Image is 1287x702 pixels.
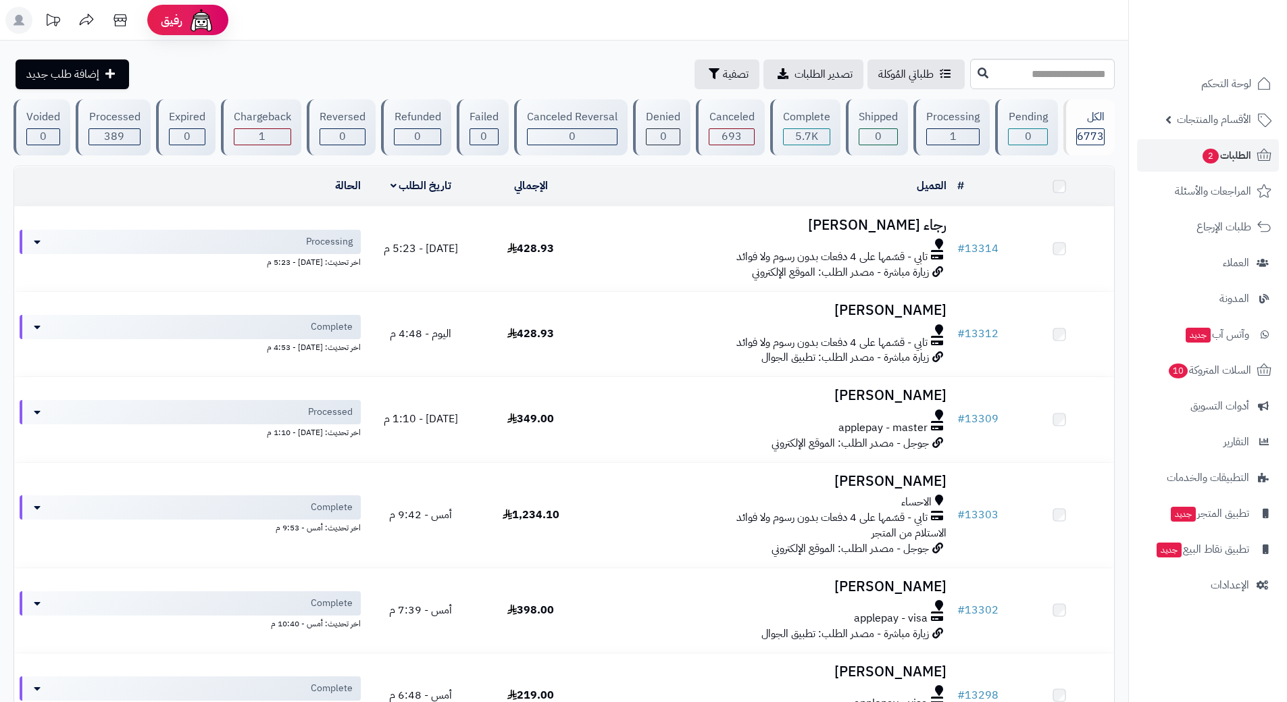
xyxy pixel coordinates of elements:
[723,66,749,82] span: تصفية
[507,326,554,342] span: 428.93
[761,349,929,366] span: زيارة مباشرة - مصدر الطلب: تطبيق الجوال
[794,66,853,82] span: تصدير الطلبات
[1137,533,1279,566] a: تطبيق نقاط البيعجديد
[1171,507,1196,522] span: جديد
[511,99,630,155] a: Canceled Reversal 0
[693,99,767,155] a: Canceled 693
[1177,110,1251,129] span: الأقسام والمنتجات
[1195,36,1274,64] img: logo-2.png
[838,420,928,436] span: applepay - master
[859,109,898,125] div: Shipped
[1223,432,1249,451] span: التقارير
[859,129,897,145] div: 0
[20,424,361,438] div: اخر تحديث: [DATE] - 1:10 م
[311,320,353,334] span: Complete
[591,664,947,680] h3: [PERSON_NAME]
[89,109,140,125] div: Processed
[27,129,59,145] div: 0
[1169,363,1188,378] span: 10
[926,109,980,125] div: Processing
[772,435,929,451] span: جوجل - مصدر الطلب: الموقع الإلكتروني
[917,178,947,194] a: العميل
[1137,175,1279,207] a: المراجعات والأسئلة
[339,128,346,145] span: 0
[1219,289,1249,308] span: المدونة
[1201,74,1251,93] span: لوحة التحكم
[378,99,453,155] a: Refunded 0
[394,109,440,125] div: Refunded
[957,507,999,523] a: #13303
[957,326,965,342] span: #
[20,616,361,630] div: اخر تحديث: أمس - 10:40 م
[104,128,124,145] span: 389
[878,66,934,82] span: طلباتي المُوكلة
[20,339,361,353] div: اخر تحديث: [DATE] - 4:53 م
[395,129,440,145] div: 0
[1137,461,1279,494] a: التطبيقات والخدمات
[854,611,928,626] span: applepay - visa
[992,99,1060,155] a: Pending 0
[1190,397,1249,416] span: أدوات التسويق
[591,388,947,403] h3: [PERSON_NAME]
[259,128,266,145] span: 1
[647,129,680,145] div: 0
[591,218,947,233] h3: رجاء [PERSON_NAME]
[1137,390,1279,422] a: أدوات التسويق
[767,99,843,155] a: Complete 5.7K
[308,405,353,419] span: Processed
[872,525,947,541] span: الاستلام من المتجر
[153,99,218,155] a: Expired 0
[957,178,964,194] a: #
[454,99,511,155] a: Failed 0
[709,109,754,125] div: Canceled
[867,59,965,89] a: طلباتي المُوكلة
[320,109,365,125] div: Reversed
[26,109,60,125] div: Voided
[1137,139,1279,172] a: الطلبات2
[1137,497,1279,530] a: تطبيق المتجرجديد
[20,254,361,268] div: اخر تحديث: [DATE] - 5:23 م
[1137,318,1279,351] a: وآتس آبجديد
[470,129,498,145] div: 0
[630,99,693,155] a: Denied 0
[695,59,759,89] button: تصفية
[1167,468,1249,487] span: التطبيقات والخدمات
[795,128,818,145] span: 5.7K
[1008,109,1047,125] div: Pending
[16,59,129,89] a: إضافة طلب جديد
[40,128,47,145] span: 0
[161,12,182,28] span: رفيق
[169,109,205,125] div: Expired
[1137,354,1279,386] a: السلات المتروكة10
[569,128,576,145] span: 0
[304,99,378,155] a: Reversed 0
[184,128,191,145] span: 0
[73,99,153,155] a: Processed 389
[736,249,928,265] span: تابي - قسّمها على 4 دفعات بدون رسوم ولا فوائد
[390,178,452,194] a: تاريخ الطلب
[927,129,979,145] div: 1
[957,241,965,257] span: #
[1169,504,1249,523] span: تطبيق المتجر
[480,128,487,145] span: 0
[1167,361,1251,380] span: السلات المتروكة
[170,129,205,145] div: 0
[950,128,957,145] span: 1
[957,411,999,427] a: #13309
[1155,540,1249,559] span: تطبيق نقاط البيع
[414,128,421,145] span: 0
[736,510,928,526] span: تابي - قسّمها على 4 دفعات بدون رسوم ولا فوائد
[783,109,830,125] div: Complete
[1025,128,1032,145] span: 0
[1137,282,1279,315] a: المدونة
[234,109,291,125] div: Chargeback
[20,520,361,534] div: اخر تحديث: أمس - 9:53 م
[875,128,882,145] span: 0
[311,501,353,514] span: Complete
[957,241,999,257] a: #13314
[320,129,365,145] div: 0
[528,129,617,145] div: 0
[722,128,742,145] span: 693
[36,7,70,37] a: تحديثات المنصة
[1186,328,1211,343] span: جديد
